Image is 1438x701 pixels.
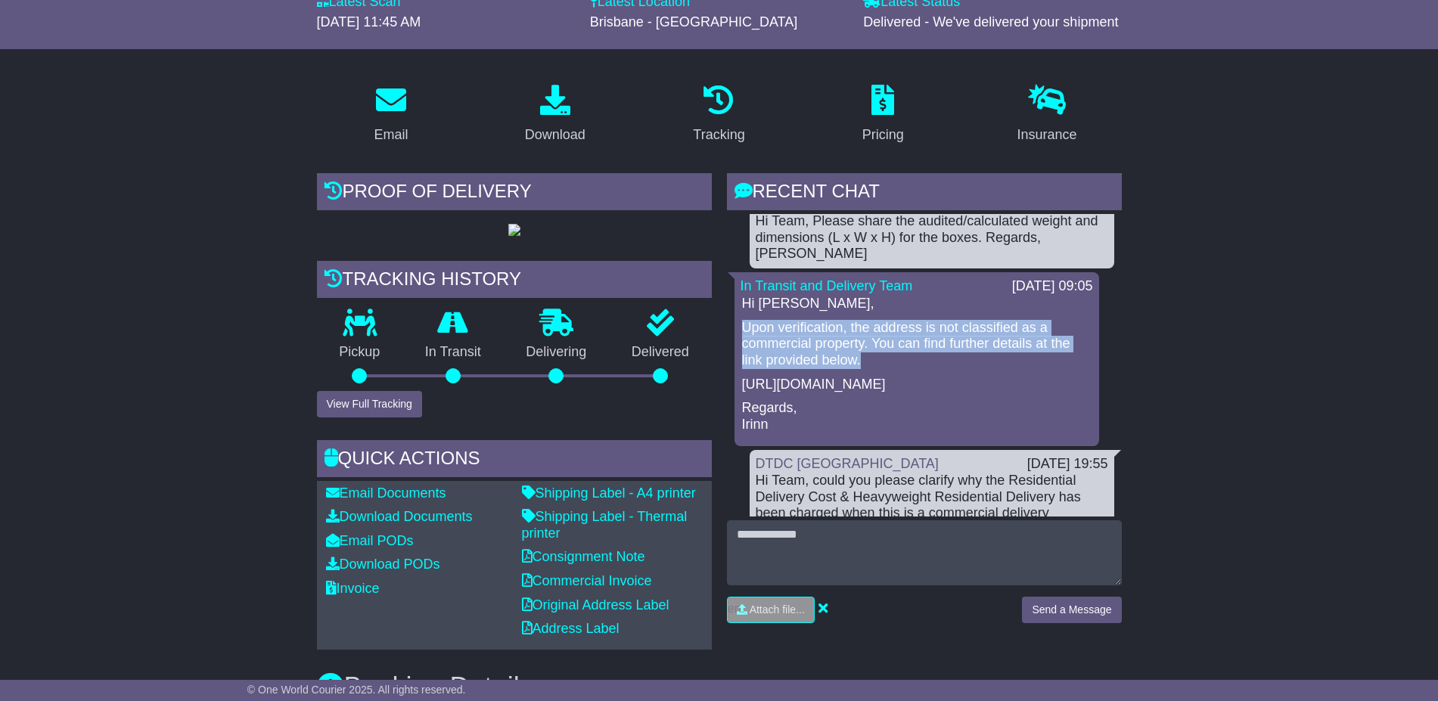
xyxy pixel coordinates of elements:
[742,400,1092,433] p: Regards, Irinn
[522,597,669,613] a: Original Address Label
[374,125,408,145] div: Email
[326,581,380,596] a: Invoice
[402,344,504,361] p: In Transit
[683,79,754,150] a: Tracking
[247,684,466,696] span: © One World Courier 2025. All rights reserved.
[317,14,421,29] span: [DATE] 11:45 AM
[609,344,712,361] p: Delivered
[504,344,610,361] p: Delivering
[1017,125,1077,145] div: Insurance
[742,320,1092,369] p: Upon verification, the address is not classified as a commercial property. You can find further d...
[863,14,1118,29] span: Delivered - We've delivered your shipment
[727,173,1122,214] div: RECENT CHAT
[522,549,645,564] a: Consignment Note
[317,391,422,417] button: View Full Tracking
[756,473,1108,538] div: Hi Team, could you please clarify why the Residential Delivery Cost & Heavyweight Residential Del...
[317,440,712,481] div: Quick Actions
[508,224,520,236] img: GetPodImage
[522,621,620,636] a: Address Label
[317,261,712,302] div: Tracking history
[1027,456,1108,473] div: [DATE] 19:55
[1022,597,1121,623] button: Send a Message
[741,278,913,293] a: In Transit and Delivery Team
[326,485,446,501] a: Email Documents
[364,79,418,150] a: Email
[742,377,1092,393] p: [URL][DOMAIN_NAME]
[522,485,696,501] a: Shipping Label - A4 printer
[756,213,1108,262] div: Hi Team, Please share the audited/calculated weight and dimensions (L x W x H) for the boxes. Reg...
[862,125,904,145] div: Pricing
[522,509,688,541] a: Shipping Label - Thermal printer
[326,533,414,548] a: Email PODs
[326,557,440,572] a: Download PODs
[317,344,403,361] p: Pickup
[515,79,595,150] a: Download
[522,573,652,588] a: Commercial Invoice
[326,509,473,524] a: Download Documents
[1008,79,1087,150] a: Insurance
[317,173,712,214] div: Proof of Delivery
[742,296,1092,312] p: Hi [PERSON_NAME],
[693,125,744,145] div: Tracking
[590,14,797,29] span: Brisbane - [GEOGRAPHIC_DATA]
[853,79,914,150] a: Pricing
[756,456,939,471] a: DTDC [GEOGRAPHIC_DATA]
[525,125,585,145] div: Download
[1012,278,1093,295] div: [DATE] 09:05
